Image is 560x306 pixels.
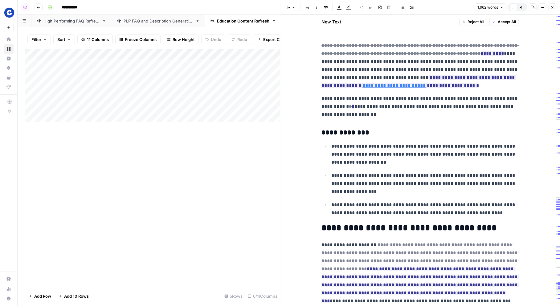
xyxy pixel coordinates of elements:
span: Reject All [468,19,484,25]
a: Settings [4,274,14,284]
div: 6/11 Columns [245,291,280,301]
a: PLP FAQ and Description Generation [112,15,205,27]
span: Add Row [34,293,51,299]
button: Filter [27,35,51,44]
div: High Performing FAQ Refresh [43,18,100,24]
button: Add 10 Rows [55,291,92,301]
a: Opportunities [4,63,14,73]
a: Browse [4,44,14,54]
a: High Performing FAQ Refresh [31,15,112,27]
span: Sort [57,36,65,43]
button: Workspace: Chewy [4,5,14,20]
span: Redo [237,36,247,43]
span: Undo [211,36,221,43]
a: Home [4,35,14,44]
div: Education Content Refresh [217,18,269,24]
span: Filter [31,36,41,43]
div: PLP FAQ and Description Generation [124,18,193,24]
button: Export CSV [254,35,289,44]
span: 1,962 words [477,5,498,10]
a: Insights [4,54,14,63]
h2: New Text [321,19,341,25]
button: Add Row [25,291,55,301]
button: Redo [228,35,251,44]
a: Education Content Refresh [205,15,281,27]
span: 11 Columns [87,36,109,43]
button: Freeze Columns [115,35,161,44]
span: Export CSV [263,36,285,43]
button: Row Height [163,35,199,44]
button: Help + Support [4,294,14,304]
img: Chewy Logo [4,7,15,18]
span: Accept All [498,19,516,25]
button: Reject All [459,18,487,26]
a: Usage [4,284,14,294]
button: Accept All [489,18,519,26]
span: Freeze Columns [125,36,157,43]
button: Undo [201,35,225,44]
span: Row Height [173,36,195,43]
button: Sort [53,35,75,44]
a: Flightpath [4,82,14,92]
button: 1,962 words [475,3,506,11]
div: 5 Rows [222,291,245,301]
button: 11 Columns [77,35,113,44]
span: Add 10 Rows [64,293,89,299]
a: Your Data [4,73,14,83]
